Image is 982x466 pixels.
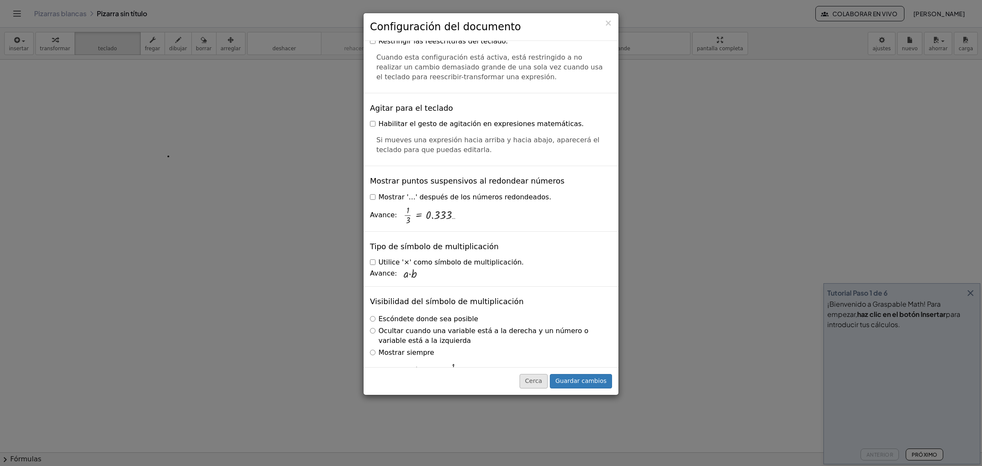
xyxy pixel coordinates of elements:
[520,374,548,388] button: Cerca
[550,374,612,388] button: Guardar cambios
[525,377,542,384] font: Cerca
[370,21,521,33] font: Configuración del documento
[370,367,397,375] font: Avance:
[604,19,612,28] button: Cerca
[378,348,434,357] font: Mostrar siempre
[376,53,603,81] font: Cuando esta configuración está activa, está restringido a no realizar un cambio demasiado grande ...
[370,38,375,44] input: Restringir las reescrituras del teclado.
[378,193,551,201] font: Mostrar '…' después de los números redondeados.
[378,120,584,128] font: Habilitar el gesto de agitación en expresiones matemáticas.
[370,259,375,265] input: Utilice '×' como símbolo de multiplicación.
[370,350,375,355] input: Mostrar siempre
[370,104,453,112] font: Agitar para el teclado
[378,327,588,345] font: Ocultar cuando una variable está a la derecha y un número o variable está a la izquierda
[378,315,478,323] font: Escóndete donde sea posible
[370,211,397,219] font: Avance:
[370,121,375,127] input: Habilitar el gesto de agitación en expresiones matemáticas.
[555,377,607,384] font: Guardar cambios
[370,269,397,277] font: Avance:
[370,242,499,251] font: Tipo de símbolo de multiplicación
[370,316,375,322] input: Escóndete donde sea posible
[370,297,524,306] font: Visibilidad del símbolo de multiplicación
[378,258,524,266] font: Utilice '×' como símbolo de multiplicación.
[370,194,375,200] input: Mostrar '…' después de los números redondeados.
[370,176,564,185] font: Mostrar puntos suspensivos al redondear números
[376,136,600,154] font: Si mueves una expresión hacia arriba y hacia abajo, aparecerá el teclado para que puedas editarla.
[378,37,508,45] font: Restringir las reescrituras del teclado.
[370,328,375,334] input: Ocultar cuando una variable está a la derecha y un número o variable está a la izquierda
[604,18,612,28] font: ×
